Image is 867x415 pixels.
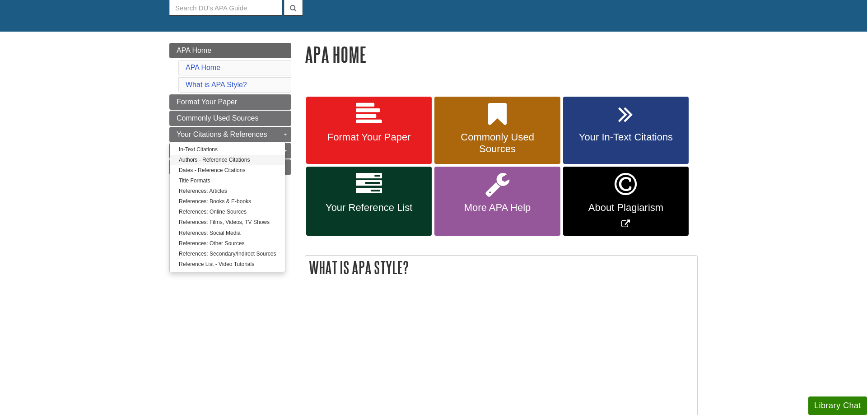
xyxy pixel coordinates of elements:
[169,94,291,110] a: Format Your Paper
[170,217,285,228] a: References: Films, Videos, TV Shows
[170,145,285,155] a: In-Text Citations
[169,43,291,58] a: APA Home
[177,131,267,138] span: Your Citations & References
[177,47,211,54] span: APA Home
[441,202,553,214] span: More APA Help
[169,43,291,234] div: Guide Page Menu
[306,167,432,236] a: Your Reference List
[570,202,682,214] span: About Plagiarism
[305,43,698,66] h1: APA Home
[170,259,285,270] a: Reference List - Video Tutorials
[169,111,291,126] a: Commonly Used Sources
[170,186,285,196] a: References: Articles
[434,97,560,164] a: Commonly Used Sources
[170,249,285,259] a: References: Secondary/Indirect Sources
[170,165,285,176] a: Dates - Reference Citations
[563,97,689,164] a: Your In-Text Citations
[305,256,697,280] h2: What is APA Style?
[170,155,285,165] a: Authors - Reference Citations
[186,81,247,89] a: What is APA Style?
[170,228,285,238] a: References: Social Media
[177,98,237,106] span: Format Your Paper
[808,396,867,415] button: Library Chat
[177,114,258,122] span: Commonly Used Sources
[170,196,285,207] a: References: Books & E-books
[169,127,291,142] a: Your Citations & References
[313,131,425,143] span: Format Your Paper
[170,238,285,249] a: References: Other Sources
[306,97,432,164] a: Format Your Paper
[313,202,425,214] span: Your Reference List
[186,64,220,71] a: APA Home
[170,176,285,186] a: Title Formats
[441,131,553,155] span: Commonly Used Sources
[170,207,285,217] a: References: Online Sources
[570,131,682,143] span: Your In-Text Citations
[434,167,560,236] a: More APA Help
[563,167,689,236] a: Link opens in new window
